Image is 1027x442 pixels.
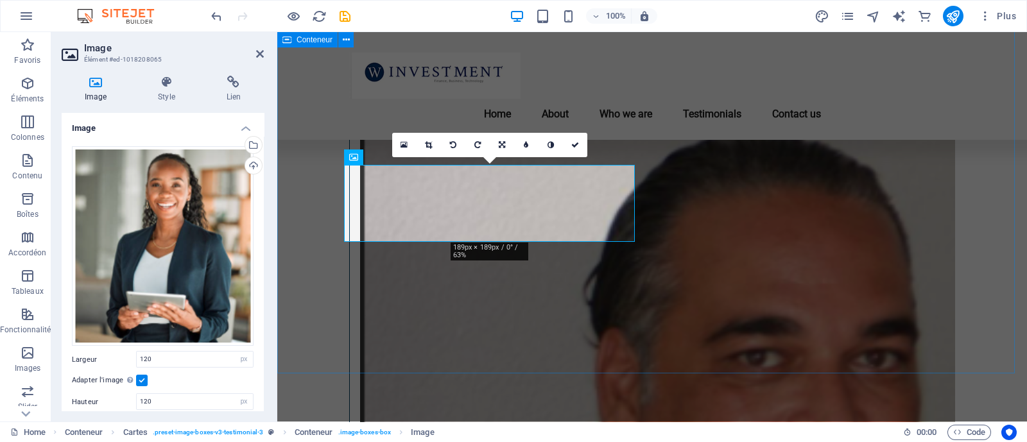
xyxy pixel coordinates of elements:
i: Actualiser la page [312,9,327,24]
button: Cliquez ici pour quitter le mode Aperçu et poursuivre l'édition. [286,8,301,24]
a: Pivoter à gauche 90° [441,133,465,157]
span: Code [953,425,985,440]
label: Largeur [72,356,136,363]
i: Annuler : Modifier l'image (Ctrl+Z) [209,9,224,24]
i: Enregistrer (Ctrl+S) [338,9,352,24]
p: Accordéon [8,248,46,258]
button: text_generator [892,8,907,24]
div: busiensW-lGbJ-U9VUCfljw69b7eqLg.png [72,146,254,346]
a: Échelle de gris [539,133,563,157]
nav: breadcrumb [65,425,435,440]
button: navigator [866,8,881,24]
p: Boîtes [17,209,39,219]
i: Navigateur [866,9,881,24]
span: Cliquez pour sélectionner. Double-cliquez pour modifier. [411,425,434,440]
p: Colonnes [11,132,44,142]
a: Sélectionnez les fichiers depuis le Gestionnaire de fichiers, les photos du stock ou téléversez u... [392,133,417,157]
p: Tableaux [12,286,44,296]
h6: Durée de la session [903,425,937,440]
span: : [926,427,928,437]
span: Cliquez pour sélectionner. Double-cliquez pour modifier. [123,425,148,440]
p: Slider [18,402,38,412]
button: pages [840,8,856,24]
button: commerce [917,8,933,24]
a: Confirmer ( Ctrl ⏎ ) [563,133,587,157]
a: Cliquez pour annuler la sélection. Double-cliquez pour ouvrir Pages. [10,425,46,440]
img: Editor Logo [74,8,170,24]
span: Cliquez pour sélectionner. Double-cliquez pour modifier. [65,425,103,440]
button: reload [311,8,327,24]
span: Plus [979,10,1016,22]
button: save [337,8,352,24]
button: undo [209,8,224,24]
p: Contenu [12,171,42,181]
a: Mode rogner [417,133,441,157]
button: Usercentrics [1001,425,1017,440]
a: Flouter [514,133,539,157]
button: design [815,8,830,24]
label: Adapter l'image [72,373,136,388]
h4: Lien [203,76,264,103]
label: Hauteur [72,398,136,405]
span: 00 00 [917,425,936,440]
button: Plus [974,6,1021,26]
i: Lors du redimensionnement, ajuster automatiquement le niveau de zoom en fonction de l'appareil sé... [639,10,650,22]
span: Conteneur [297,36,332,44]
i: Cet élément est une présélection personnalisable. [268,429,274,436]
h3: Élément #ed-1018208065 [84,54,238,65]
p: Éléments [11,94,44,104]
i: Design (Ctrl+Alt+Y) [815,9,829,24]
span: . image-boxes-box [338,425,392,440]
a: Pivoter à droite 90° [465,133,490,157]
span: . preset-image-boxes-v3-testimonial-3 [153,425,263,440]
span: Cliquez pour sélectionner. Double-cliquez pour modifier. [295,425,333,440]
i: Pages (Ctrl+Alt+S) [840,9,855,24]
p: Favoris [14,55,40,65]
i: AI Writer [892,9,906,24]
button: 100% [586,8,632,24]
h4: Image [62,113,264,136]
a: Modifier l'orientation [490,133,514,157]
h6: 100% [605,8,626,24]
button: Code [947,425,991,440]
h2: Image [84,42,264,54]
button: publish [943,6,963,26]
h4: Style [135,76,203,103]
p: Images [15,363,41,373]
i: Publier [945,9,960,24]
i: E-commerce [917,9,932,24]
h4: Image [62,76,135,103]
